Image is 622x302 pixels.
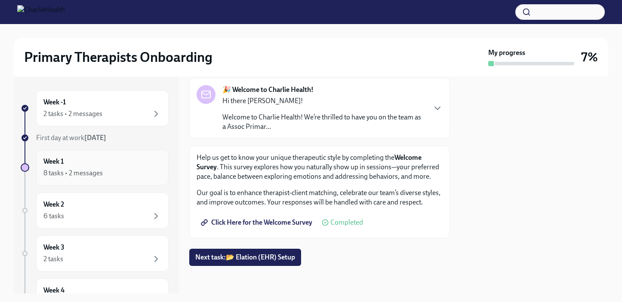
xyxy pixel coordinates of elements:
[222,113,425,131] p: Welcome to Charlie Health! We’re thrilled to have you on the team as a Assoc Primar...
[21,235,169,271] a: Week 32 tasks
[330,219,363,226] span: Completed
[43,157,64,166] h6: Week 1
[24,49,212,66] h2: Primary Therapists Onboarding
[43,98,66,107] h6: Week -1
[36,134,106,142] span: First day at work
[197,214,318,231] a: Click Here for the Welcome Survey
[21,133,169,143] a: First day at work[DATE]
[195,253,295,262] span: Next task : 📂 Elation (EHR) Setup
[43,109,102,119] div: 2 tasks • 2 messages
[17,5,65,19] img: CharlieHealth
[43,286,65,295] h6: Week 4
[203,218,312,227] span: Click Here for the Welcome Survey
[43,200,64,209] h6: Week 2
[197,188,443,207] p: Our goal is to enhance therapist-client matching, celebrate our team’s diverse styles, and improv...
[43,168,103,178] div: 8 tasks • 2 messages
[581,49,598,65] h3: 7%
[189,249,301,266] button: Next task:📂 Elation (EHR) Setup
[21,192,169,229] a: Week 26 tasks
[488,48,525,58] strong: My progress
[21,149,169,186] a: Week 18 tasks • 2 messages
[43,211,64,221] div: 6 tasks
[21,90,169,126] a: Week -12 tasks • 2 messages
[197,153,443,181] p: Help us get to know your unique therapeutic style by completing the . This survey explores how yo...
[84,134,106,142] strong: [DATE]
[222,96,425,106] p: Hi there [PERSON_NAME]!
[43,254,63,264] div: 2 tasks
[43,243,65,252] h6: Week 3
[222,85,314,95] strong: 🎉 Welcome to Charlie Health!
